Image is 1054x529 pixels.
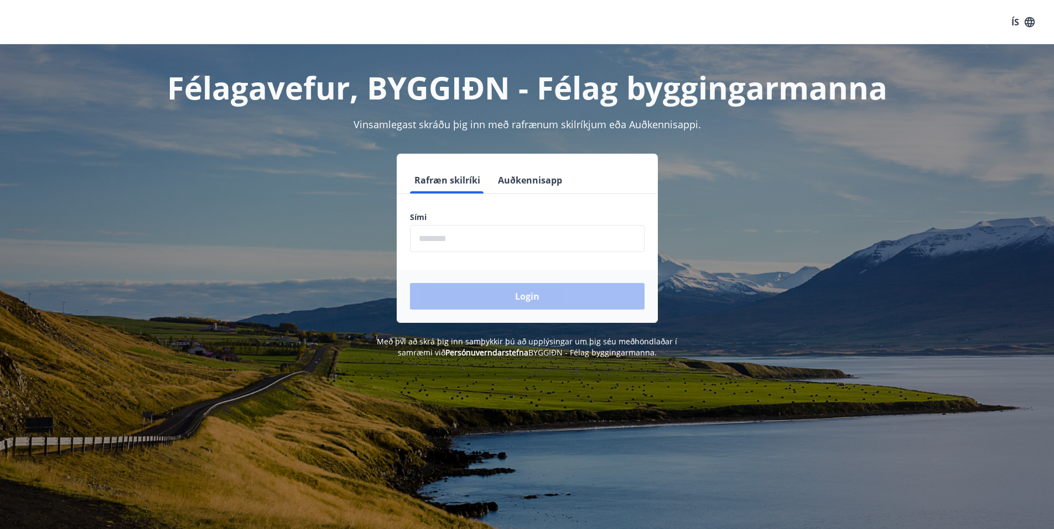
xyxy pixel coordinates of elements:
button: ÍS [1005,12,1041,32]
button: Auðkennisapp [494,167,567,193]
span: Vinsamlegast skráðu þig inn með rafrænum skilríkjum eða Auðkennisappi. [354,118,701,131]
button: Rafræn skilríki [410,167,485,193]
a: Persónuverndarstefna [445,347,528,358]
label: Sími [410,212,645,223]
span: Með því að skrá þig inn samþykkir þú að upplýsingar um þig séu meðhöndlaðar í samræmi við BYGGIÐN... [377,336,677,358]
h1: Félagavefur, BYGGIÐN - Félag byggingarmanna [142,66,912,108]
